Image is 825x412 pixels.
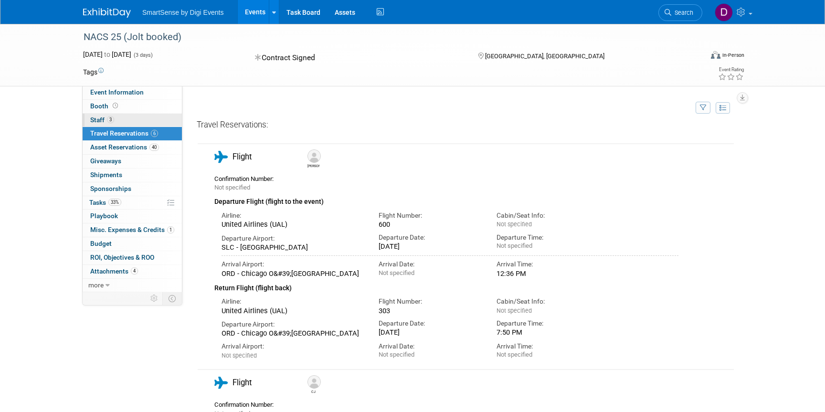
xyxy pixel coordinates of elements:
[497,319,600,328] div: Departure Time:
[307,389,319,394] div: CJ Lewis
[167,226,174,233] span: 1
[307,375,321,389] img: CJ Lewis
[88,281,104,289] span: more
[497,297,600,306] div: Cabin/Seat Info:
[715,3,733,21] img: Dan Tiernan
[83,265,182,278] a: Attachments4
[90,185,131,192] span: Sponsorships
[133,52,153,58] span: (3 days)
[83,67,104,77] td: Tags
[151,130,158,137] span: 6
[497,307,532,314] span: Not specified
[108,199,121,206] span: 33%
[90,129,158,137] span: Travel Reservations
[80,29,688,46] div: NACS 25 (Jolt booked)
[222,342,364,351] div: Arrival Airport:
[163,292,182,305] td: Toggle Event Tabs
[83,86,182,99] a: Event Information
[90,212,118,220] span: Playbook
[307,163,319,169] div: Chris Ashley
[83,182,182,196] a: Sponsorships
[222,329,364,338] div: ORD - Chicago O&#39;[GEOGRAPHIC_DATA]
[379,342,482,351] div: Arrival Date:
[485,53,604,60] span: [GEOGRAPHIC_DATA], [GEOGRAPHIC_DATA]
[222,352,257,359] span: Not specified
[379,319,482,328] div: Departure Date:
[83,237,182,251] a: Budget
[89,199,121,206] span: Tasks
[379,306,482,315] div: 303
[90,88,144,96] span: Event Information
[658,4,702,21] a: Search
[90,240,112,247] span: Budget
[222,243,364,252] div: SLC - [GEOGRAPHIC_DATA]
[146,292,163,305] td: Personalize Event Tab Strip
[149,144,159,151] span: 40
[646,50,744,64] div: Event Format
[83,169,182,182] a: Shipments
[497,242,600,250] div: Not specified
[90,226,174,233] span: Misc. Expenses & Credits
[214,398,280,409] div: Confirmation Number:
[379,297,482,306] div: Flight Number:
[90,157,121,165] span: Giveaways
[90,254,154,261] span: ROI, Objectives & ROO
[214,184,250,191] span: Not specified
[497,351,600,359] div: Not specified
[83,155,182,168] a: Giveaways
[222,234,364,243] div: Departure Airport:
[497,211,600,220] div: Cabin/Seat Info:
[214,278,678,294] div: Return Flight (flight back)
[222,320,364,329] div: Departure Airport:
[90,116,114,124] span: Staff
[107,116,114,123] span: 3
[222,306,364,315] div: United Airlines (UAL)
[379,211,482,220] div: Flight Number:
[379,260,482,269] div: Arrival Date:
[711,51,720,59] img: Format-Inperson.png
[90,171,122,179] span: Shipments
[222,211,364,220] div: Airline:
[131,267,138,275] span: 4
[497,328,600,337] div: 7:50 PM
[83,100,182,113] a: Booth
[307,149,321,163] img: Chris Ashley
[103,51,112,58] span: to
[700,105,707,111] i: Filter by Traveler
[379,233,482,242] div: Departure Date:
[497,233,600,242] div: Departure Time:
[233,152,252,161] span: Flight
[233,378,252,387] span: Flight
[214,172,280,183] div: Confirmation Number:
[252,50,463,66] div: Contract Signed
[83,196,182,210] a: Tasks33%
[214,192,678,207] div: Departure Flight (flight to the event)
[83,279,182,292] a: more
[90,143,159,151] span: Asset Reservations
[83,251,182,264] a: ROI, Objectives & ROO
[83,141,182,154] a: Asset Reservations40
[379,328,482,337] div: [DATE]
[90,102,120,110] span: Booth
[305,149,322,169] div: Chris Ashley
[379,242,482,251] div: [DATE]
[222,297,364,306] div: Airline:
[305,375,322,394] div: CJ Lewis
[142,9,223,16] span: SmartSense by Digi Events
[222,220,364,229] div: United Airlines (UAL)
[83,114,182,127] a: Staff3
[222,260,364,269] div: Arrival Airport:
[83,223,182,237] a: Misc. Expenses & Credits1
[379,351,482,359] div: Not specified
[497,221,532,228] span: Not specified
[379,220,482,229] div: 600
[671,9,693,16] span: Search
[90,267,138,275] span: Attachments
[497,342,600,351] div: Arrival Time:
[497,269,600,278] div: 12:36 PM
[722,52,744,59] div: In-Person
[214,377,228,389] i: Flight
[379,269,482,277] div: Not specified
[718,67,744,72] div: Event Rating
[497,260,600,269] div: Arrival Time:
